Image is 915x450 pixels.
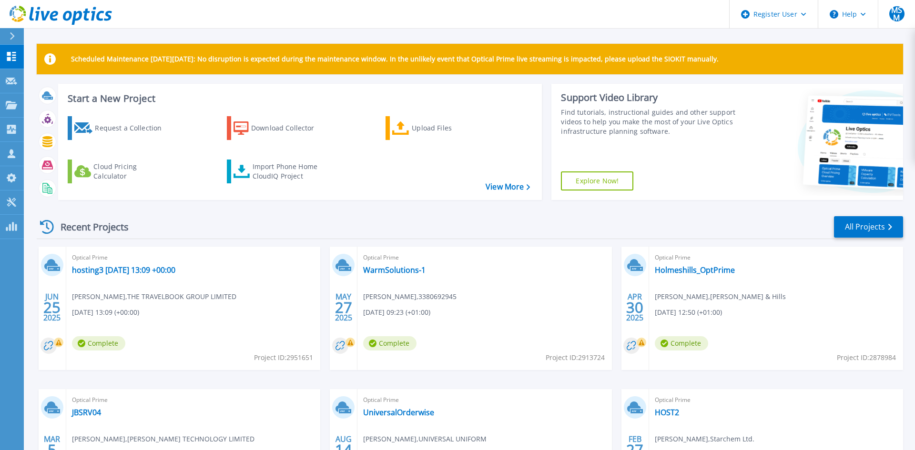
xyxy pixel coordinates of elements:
a: HOST2 [655,408,679,417]
a: WarmSolutions-1 [363,265,426,275]
span: [PERSON_NAME] , [PERSON_NAME] TECHNOLOGY LIMITED [72,434,254,444]
p: Scheduled Maintenance [DATE][DATE]: No disruption is expected during the maintenance window. In t... [71,55,719,63]
h3: Start a New Project [68,93,530,104]
a: UniversalOrderwise [363,408,434,417]
span: Optical Prime [655,395,897,405]
span: Complete [655,336,708,350]
span: [DATE] 12:50 (+01:00) [655,307,722,318]
span: [DATE] 09:23 (+01:00) [363,307,430,318]
span: [DATE] 13:09 (+00:00) [72,307,139,318]
a: Upload Files [386,116,492,140]
a: View More [486,182,530,191]
span: Optical Prime [363,395,606,405]
span: [PERSON_NAME] , Starchem Ltd. [655,434,754,444]
span: 27 [335,303,352,311]
div: Cloud Pricing Calculator [93,162,170,181]
span: Optical Prime [72,252,315,263]
a: Request a Collection [68,116,174,140]
span: Complete [72,336,125,350]
div: Import Phone Home CloudIQ Project [253,162,327,181]
span: Optical Prime [363,252,606,263]
a: JBSRV04 [72,408,101,417]
div: APR 2025 [626,290,644,325]
div: MAY 2025 [335,290,353,325]
span: [PERSON_NAME] , UNIVERSAL UNIFORM [363,434,487,444]
span: Project ID: 2913724 [546,352,605,363]
span: [PERSON_NAME] , THE TRAVELBOOK GROUP LIMITED [72,291,236,302]
span: Optical Prime [655,252,897,263]
div: JUN 2025 [43,290,61,325]
span: [PERSON_NAME] , [PERSON_NAME] & Hills [655,291,786,302]
span: Optical Prime [72,395,315,405]
a: All Projects [834,216,903,238]
a: Explore Now! [561,171,633,190]
span: Project ID: 2878984 [837,352,896,363]
a: Holmeshills_OptPrime [655,265,735,275]
a: hosting3 [DATE] 13:09 +00:00 [72,265,175,275]
div: Request a Collection [95,119,171,138]
span: 30 [626,303,643,311]
span: 25 [43,303,61,311]
div: Support Video Library [561,91,740,104]
span: [PERSON_NAME] , 3380692945 [363,291,457,302]
div: Download Collector [251,119,327,138]
span: Project ID: 2951651 [254,352,313,363]
span: MSM [889,6,905,21]
div: Find tutorials, instructional guides and other support videos to help you make the most of your L... [561,108,740,136]
div: Recent Projects [37,215,142,239]
span: Complete [363,336,417,350]
a: Download Collector [227,116,333,140]
div: Upload Files [412,119,488,138]
a: Cloud Pricing Calculator [68,160,174,183]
